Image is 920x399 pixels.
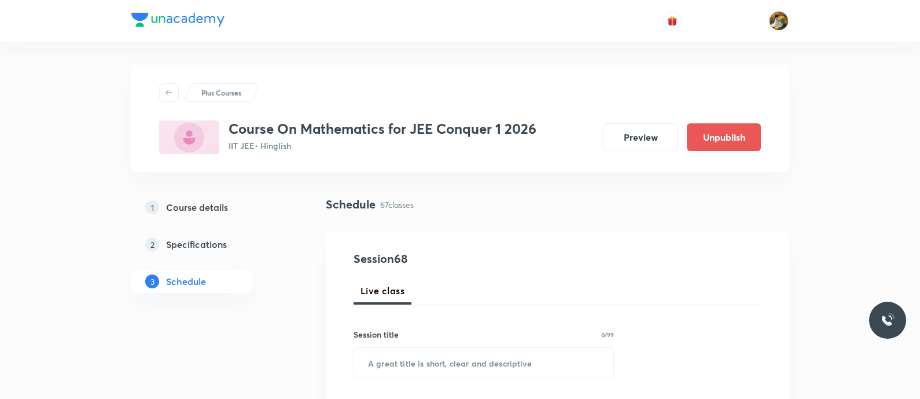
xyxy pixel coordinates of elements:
h4: Schedule [326,196,376,213]
h5: Course details [166,200,228,214]
p: 0/99 [601,332,614,338]
img: Gayatri Chillure [769,11,789,31]
img: Company Logo [131,13,225,27]
h4: Session 68 [354,250,565,268]
img: ttu [881,313,895,327]
h5: Schedule [166,274,206,288]
button: Preview [603,123,678,151]
span: Live class [360,284,404,298]
p: 2 [145,237,159,251]
h3: Course On Mathematics for JEE Conquer 1 2026 [229,120,536,137]
img: avatar [667,16,678,26]
p: 3 [145,274,159,288]
h5: Specifications [166,237,227,251]
p: Plus Courses [201,87,241,98]
a: Company Logo [131,13,225,30]
button: Unpublish [687,123,761,151]
a: 2Specifications [131,233,289,256]
p: 1 [145,200,159,214]
img: E8EC3247-4387-4B16-994F-68C706CE655E_plus.png [159,120,219,154]
a: 1Course details [131,196,289,219]
h6: Session title [354,328,399,341]
button: avatar [663,12,682,30]
input: A great title is short, clear and descriptive [354,348,613,378]
p: 67 classes [380,199,414,211]
p: IIT JEE • Hinglish [229,140,536,152]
